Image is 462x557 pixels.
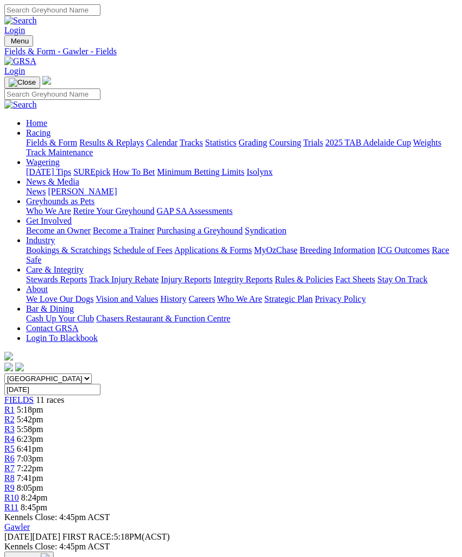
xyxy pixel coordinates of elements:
[377,275,427,284] a: Stay On Track
[336,275,375,284] a: Fact Sheets
[325,138,411,147] a: 2025 TAB Adelaide Cup
[174,245,252,255] a: Applications & Forms
[17,425,43,434] span: 5:58pm
[264,294,313,303] a: Strategic Plan
[26,314,94,323] a: Cash Up Your Club
[146,138,178,147] a: Calendar
[17,434,43,444] span: 6:23pm
[4,493,19,502] a: R10
[4,352,13,360] img: logo-grsa-white.png
[26,187,46,196] a: News
[4,395,34,404] a: FIELDS
[4,542,458,552] div: Kennels Close: 4:45pm ACST
[48,187,117,196] a: [PERSON_NAME]
[36,395,64,404] span: 11 races
[4,47,458,56] a: Fields & Form - Gawler - Fields
[26,294,458,304] div: About
[4,522,30,531] a: Gawler
[161,275,211,284] a: Injury Reports
[62,532,113,541] span: FIRST RACE:
[4,483,15,492] a: R9
[26,148,93,157] a: Track Maintenance
[73,167,110,176] a: SUREpick
[26,128,50,137] a: Racing
[4,77,40,88] button: Toggle navigation
[4,88,100,100] input: Search
[4,26,25,35] a: Login
[157,226,243,235] a: Purchasing a Greyhound
[4,532,33,541] span: [DATE]
[217,294,262,303] a: Who We Are
[26,314,458,324] div: Bar & Dining
[413,138,441,147] a: Weights
[26,275,458,284] div: Care & Integrity
[26,236,55,245] a: Industry
[254,245,298,255] a: MyOzChase
[21,503,47,512] span: 8:45pm
[4,532,60,541] span: [DATE]
[113,245,172,255] a: Schedule of Fees
[4,512,110,522] span: Kennels Close: 4:45pm ACST
[26,245,111,255] a: Bookings & Scratchings
[11,37,29,45] span: Menu
[4,444,15,453] a: R5
[4,454,15,463] span: R6
[26,167,71,176] a: [DATE] Tips
[62,532,170,541] span: 5:18PM(ACST)
[26,197,94,206] a: Greyhounds as Pets
[4,384,100,395] input: Select date
[17,483,43,492] span: 8:05pm
[4,405,15,414] a: R1
[4,4,100,16] input: Search
[26,138,458,157] div: Racing
[26,226,91,235] a: Become an Owner
[89,275,159,284] a: Track Injury Rebate
[157,206,233,216] a: GAP SA Assessments
[17,464,43,473] span: 7:22pm
[4,415,15,424] a: R2
[4,464,15,473] a: R7
[4,434,15,444] a: R4
[4,503,18,512] a: R11
[246,167,273,176] a: Isolynx
[96,314,230,323] a: Chasers Restaurant & Function Centre
[4,100,37,110] img: Search
[26,216,72,225] a: Get Involved
[26,265,84,274] a: Care & Integrity
[26,187,458,197] div: News & Media
[377,245,429,255] a: ICG Outcomes
[4,473,15,483] a: R8
[4,363,13,371] img: facebook.svg
[96,294,158,303] a: Vision and Values
[4,35,33,47] button: Toggle navigation
[205,138,237,147] a: Statistics
[26,284,48,294] a: About
[26,177,79,186] a: News & Media
[4,425,15,434] a: R3
[9,78,36,87] img: Close
[160,294,186,303] a: History
[26,245,458,265] div: Industry
[15,363,24,371] img: twitter.svg
[303,138,323,147] a: Trials
[42,76,51,85] img: logo-grsa-white.png
[73,206,155,216] a: Retire Your Greyhound
[17,444,43,453] span: 6:41pm
[26,324,78,333] a: Contact GRSA
[26,118,47,128] a: Home
[26,138,77,147] a: Fields & Form
[300,245,375,255] a: Breeding Information
[26,206,71,216] a: Who We Are
[4,56,36,66] img: GRSA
